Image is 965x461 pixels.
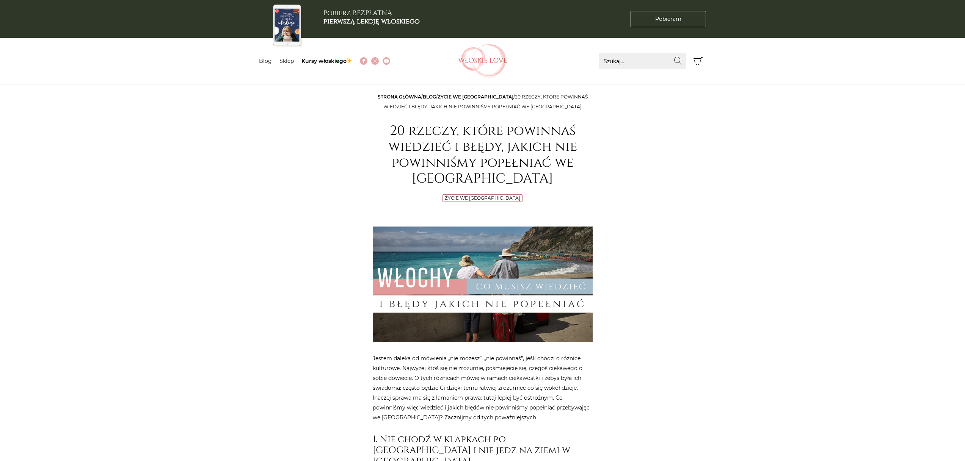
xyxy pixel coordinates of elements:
[373,123,593,187] h1: 20 rzeczy, które powinnaś wiedzieć i błędy, jakich nie powinniśmy popełniać we [GEOGRAPHIC_DATA]
[323,17,420,26] b: pierwszą lekcję włoskiego
[655,15,681,23] span: Pobieram
[279,58,294,64] a: Sklep
[259,58,272,64] a: Blog
[458,44,507,78] img: Włoskielove
[438,94,513,100] a: Życie we [GEOGRAPHIC_DATA]
[690,53,706,69] button: Koszyk
[423,94,436,100] a: Blog
[599,53,686,69] input: Szukaj...
[378,94,588,109] span: / / /
[347,58,352,63] img: ✨
[301,58,353,64] a: Kursy włoskiego
[631,11,706,27] a: Pobieram
[323,9,420,25] h3: Pobierz BEZPŁATNĄ
[445,195,520,201] a: Życie we [GEOGRAPHIC_DATA]
[373,353,593,422] p: Jestem daleka od mówienia „nie możesz”, „nie powinnaś”, jeśli chodzi o różnice kulturowe. Najwyże...
[378,94,421,100] a: Strona główna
